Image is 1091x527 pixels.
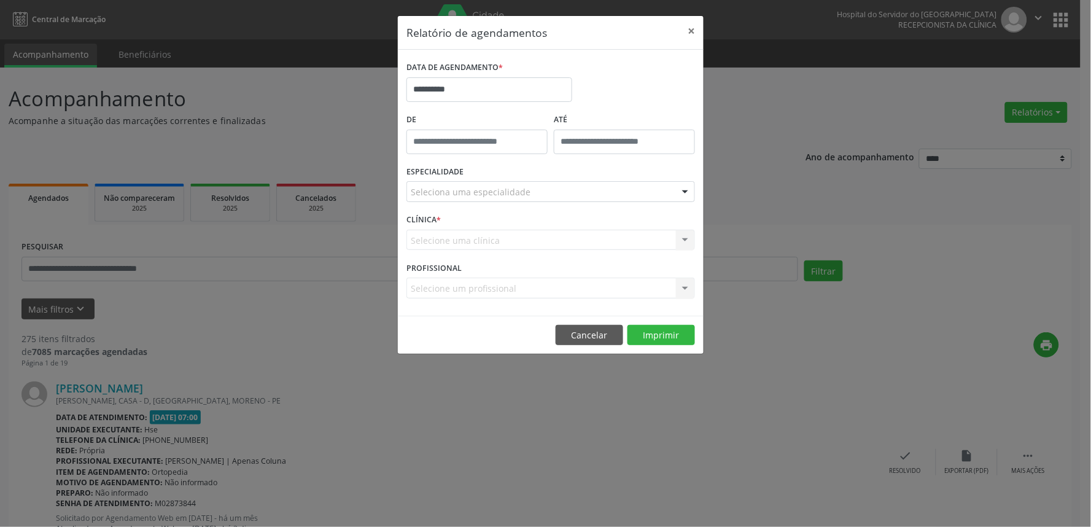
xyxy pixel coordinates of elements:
[406,211,441,230] label: CLÍNICA
[406,25,547,41] h5: Relatório de agendamentos
[556,325,623,346] button: Cancelar
[411,185,530,198] span: Seleciona uma especialidade
[406,259,462,278] label: PROFISSIONAL
[406,163,464,182] label: ESPECIALIDADE
[627,325,695,346] button: Imprimir
[406,58,503,77] label: DATA DE AGENDAMENTO
[554,111,695,130] label: ATÉ
[679,16,704,46] button: Close
[406,111,548,130] label: De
